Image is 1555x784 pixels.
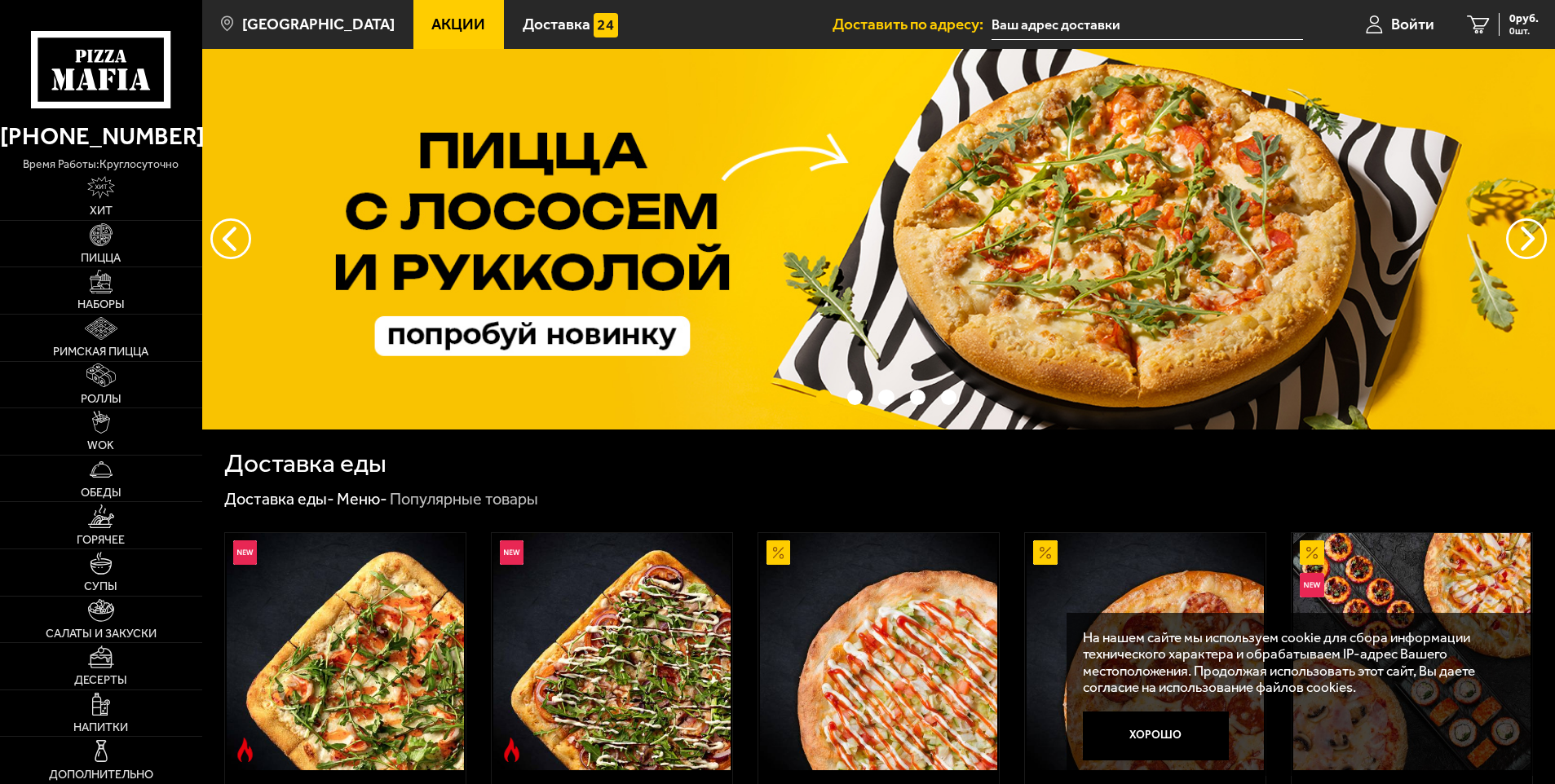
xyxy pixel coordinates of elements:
img: Акционный [1300,540,1324,565]
img: Акционный [1033,540,1058,565]
input: Ваш адрес доставки [992,10,1302,40]
button: предыдущий [1506,218,1547,259]
img: Новинка [500,540,524,565]
span: Дополнительно [49,769,153,781]
a: АкционныйАль-Шам 25 см (тонкое тесто) [758,533,999,770]
img: Римская с креветками [227,533,464,770]
button: точки переключения [847,390,863,405]
img: Всё включено [1293,533,1531,770]
span: Салаты и закуски [46,628,157,640]
span: 0 шт. [1509,26,1539,36]
img: Новинка [1300,573,1324,597]
img: Острое блюдо [500,738,524,762]
button: точки переключения [816,390,832,405]
h1: Доставка еды [224,451,387,477]
a: Меню- [337,489,387,509]
span: Роллы [81,394,121,405]
span: Пицца [81,253,121,264]
div: Популярные товары [390,489,538,510]
span: [GEOGRAPHIC_DATA] [242,16,395,32]
span: Акции [431,16,485,32]
span: Супы [84,581,117,592]
span: Наборы [77,299,125,311]
span: 0 руб. [1509,13,1539,24]
a: АкционныйПепперони 25 см (толстое с сыром) [1025,533,1266,770]
span: Войти [1391,16,1434,32]
span: Римская пицца [53,346,148,358]
span: Обеды [81,487,121,499]
img: 15daf4d41897b9f0e9f617042186c801.svg [594,13,618,37]
p: На нашем сайте мы используем cookie для сбора информации технического характера и обрабатываем IP... [1083,629,1507,696]
img: Новинка [233,540,258,565]
img: Римская с мясным ассорти [493,533,731,770]
span: Доставка [523,16,590,32]
button: следующий [210,218,251,259]
span: Горячее [77,535,125,546]
a: НовинкаОстрое блюдоРимская с креветками [225,533,466,770]
a: Доставка еды- [224,489,334,509]
span: WOK [87,440,114,451]
img: Аль-Шам 25 см (тонкое тесто) [760,533,997,770]
img: Пепперони 25 см (толстое с сыром) [1027,533,1264,770]
span: Доставить по адресу: [833,16,992,32]
span: Десерты [74,675,127,686]
button: точки переключения [878,390,894,405]
button: точки переключения [941,390,956,405]
img: Острое блюдо [233,738,258,762]
img: Акционный [766,540,791,565]
a: АкционныйНовинкаВсё включено [1292,533,1532,770]
span: Напитки [73,722,128,733]
button: Хорошо [1083,711,1229,760]
button: точки переключения [910,390,925,405]
a: НовинкаОстрое блюдоРимская с мясным ассорти [492,533,732,770]
span: Хит [90,205,113,217]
